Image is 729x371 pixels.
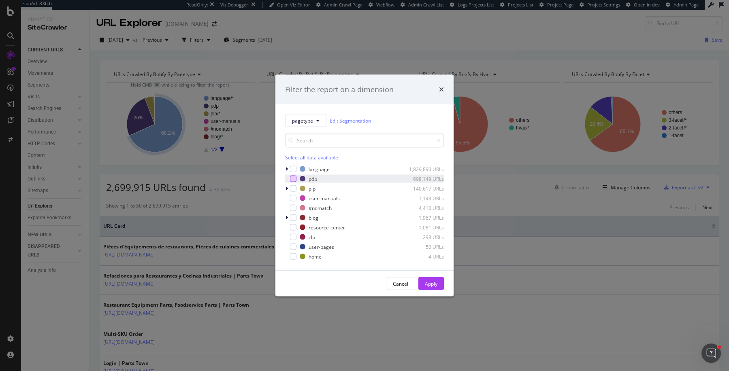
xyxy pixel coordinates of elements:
[309,204,332,211] div: #nomatch
[404,165,444,172] div: 1,829,890 URLs
[386,277,415,290] button: Cancel
[309,165,330,172] div: language
[309,243,334,250] div: user-pages
[439,84,444,95] div: times
[404,214,444,221] div: 1,967 URLs
[309,253,322,260] div: home
[404,195,444,201] div: 7,148 URLs
[404,243,444,250] div: 50 URLs
[404,233,444,240] div: 298 URLs
[285,114,326,127] button: pagetype
[309,224,345,231] div: resource-center
[275,74,454,297] div: modal
[425,280,437,287] div: Apply
[330,116,371,125] a: Edit Segmentation
[309,175,317,182] div: pdp
[404,175,444,182] div: 698,149 URLs
[285,84,394,95] div: Filter the report on a dimension
[393,280,408,287] div: Cancel
[418,277,444,290] button: Apply
[309,185,315,192] div: plp
[309,233,315,240] div: clp
[404,185,444,192] div: 140,617 URLs
[404,224,444,231] div: 1,081 URLs
[285,134,444,148] input: Search
[404,253,444,260] div: 4 URLs
[309,214,318,221] div: blog
[309,195,340,201] div: user-manuals
[285,154,444,161] div: Select all data available
[292,117,313,124] span: pagetype
[404,204,444,211] div: 4,410 URLs
[701,343,721,363] iframe: Intercom live chat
